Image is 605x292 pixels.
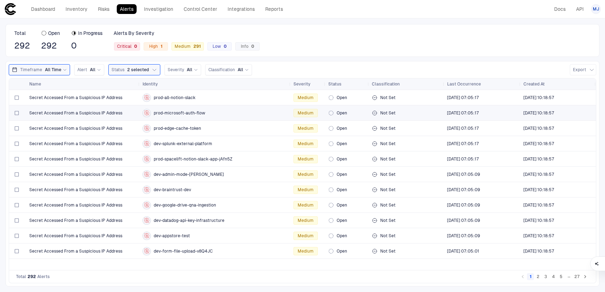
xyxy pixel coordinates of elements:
button: MJ [591,4,601,14]
span: 2 selected [127,67,149,73]
div: 8/21/2025 12:05:17 (GMT+00:00 UTC) [447,156,479,162]
div: 1 [158,44,162,49]
div: Not Set [372,152,442,166]
span: Open [337,218,347,223]
a: Reports [262,4,286,14]
div: Not Set [372,137,442,151]
span: [DATE] 10:18:57 [523,156,554,162]
div: 291 [191,44,201,49]
div: 8/14/2025 15:18:57 (GMT+00:00 UTC) [523,141,554,147]
span: dev-splunk-external-platform [154,141,212,147]
span: Open [337,233,347,239]
div: Not Set [372,91,442,105]
button: Go to page 2 [535,273,542,280]
div: 8/21/2025 12:05:09 (GMT+00:00 UTC) [447,218,480,223]
span: Open [337,126,347,131]
div: 8/21/2025 12:05:09 (GMT+00:00 UTC) [447,172,480,177]
span: All [238,67,243,73]
a: Inventory [62,4,91,14]
span: In Progress [78,30,102,36]
div: 8/21/2025 12:05:17 (GMT+00:00 UTC) [447,126,479,131]
span: [DATE] 10:18:57 [523,95,554,100]
span: 0 [71,40,102,51]
a: Docs [551,4,569,14]
span: Name [29,81,41,87]
span: Open [337,110,347,116]
span: Medium [298,156,314,162]
span: dev-admin-mode-[PERSON_NAME] [154,172,224,177]
nav: pagination navigation [519,272,589,281]
div: Not Set [372,121,442,135]
span: [DATE] 07:05:09 [447,218,480,223]
span: [DATE] 10:18:57 [523,187,554,193]
span: Medium [298,172,314,177]
span: [DATE] 07:05:17 [447,126,479,131]
span: [DATE] 07:05:09 [447,187,480,193]
span: Medium [298,110,314,116]
span: Open [48,30,60,36]
div: 8/14/2025 15:18:57 (GMT+00:00 UTC) [523,248,554,254]
span: Secret Accessed From a Suspicious IP Address [29,233,122,239]
div: 8/14/2025 15:18:57 (GMT+00:00 UTC) [523,202,554,208]
div: 8/14/2025 15:18:57 (GMT+00:00 UTC) [523,233,554,239]
div: 8/21/2025 12:05:17 (GMT+00:00 UTC) [447,95,479,100]
a: Investigation [141,4,176,14]
span: Secret Accessed From a Suspicious IP Address [29,156,122,162]
span: Secret Accessed From a Suspicious IP Address [29,218,122,223]
div: 8/14/2025 15:18:57 (GMT+00:00 UTC) [523,156,554,162]
button: Go to page 5 [558,273,565,280]
span: Total [16,274,26,279]
span: Medium [298,248,314,254]
span: [DATE] 10:18:57 [523,248,554,254]
span: Total [14,30,26,36]
span: Status [112,67,124,73]
span: Classification [208,67,235,73]
span: prod-edge-cache-token [154,126,201,131]
div: 8/21/2025 12:05:17 (GMT+00:00 UTC) [447,141,479,147]
div: Not Set [372,183,442,197]
span: dev-braintrust-dev [154,187,191,193]
span: [DATE] 07:05:09 [447,233,480,239]
button: page 1 [527,273,534,280]
span: Critical [117,44,137,49]
span: Medium [298,187,314,193]
span: Timeframe [20,67,42,73]
button: Go to next page [582,273,589,280]
span: All Time [45,67,61,73]
span: prod-spacelift-notion-slack-app-jAfn5Z [154,156,232,162]
span: Medium [298,95,314,100]
button: Go to page 27 [573,273,581,280]
span: Medium [298,126,314,131]
span: Alerts By Severity [114,30,154,36]
span: prod-all-notion-slack [154,95,196,100]
div: 8/21/2025 12:05:01 (GMT+00:00 UTC) [447,248,479,254]
span: Alerts [37,274,50,279]
div: Not Set [372,106,442,120]
a: Control Center [181,4,220,14]
span: Low [213,44,227,49]
span: Open [337,156,347,162]
span: Medium [298,218,314,223]
span: Identity [143,81,158,87]
span: 292 [28,274,36,279]
span: [DATE] 10:18:57 [523,141,554,147]
span: Created At [523,81,545,87]
span: Medium [298,233,314,239]
div: 0 [248,44,254,49]
div: Not Set [372,198,442,212]
a: Risks [95,4,113,14]
div: 8/14/2025 15:18:57 (GMT+00:00 UTC) [523,126,554,131]
span: dev-google-drive-qna-ingestion [154,202,216,208]
span: [DATE] 07:05:17 [447,110,479,116]
div: 8/21/2025 12:05:17 (GMT+00:00 UTC) [447,110,479,116]
span: Secret Accessed From a Suspicious IP Address [29,126,122,131]
div: Not Set [372,244,442,258]
span: Severity [293,81,311,87]
div: 8/14/2025 15:18:57 (GMT+00:00 UTC) [523,187,554,193]
span: [DATE] 10:18:57 [523,218,554,223]
div: 8/21/2025 12:05:09 (GMT+00:00 UTC) [447,202,480,208]
div: Not Set [372,214,442,227]
span: Classification [372,81,400,87]
span: Secret Accessed From a Suspicious IP Address [29,110,122,116]
div: Not Set [372,229,442,243]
